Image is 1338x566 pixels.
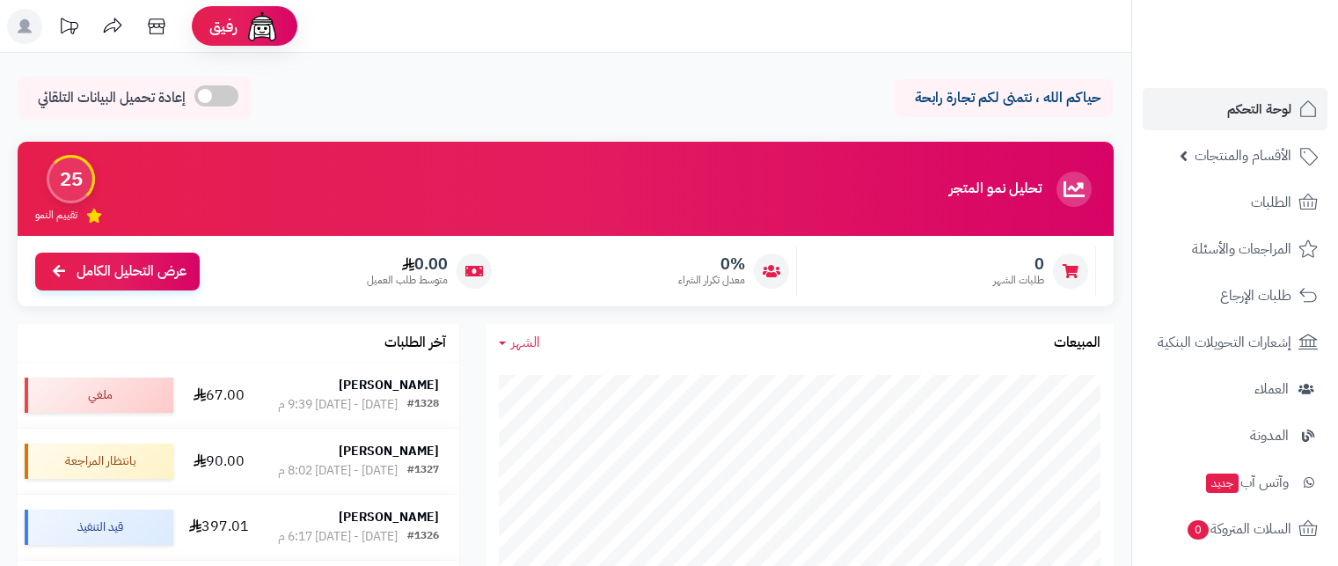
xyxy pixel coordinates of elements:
span: رفيق [209,16,238,37]
span: 0.00 [367,254,448,274]
a: لوحة التحكم [1143,88,1327,130]
div: #1326 [407,528,439,546]
span: عرض التحليل الكامل [77,261,186,282]
span: إشعارات التحويلات البنكية [1158,330,1291,355]
span: المدونة [1250,423,1289,448]
h3: آخر الطلبات [384,335,446,351]
a: طلبات الإرجاع [1143,275,1327,317]
a: السلات المتروكة0 [1143,508,1327,550]
strong: [PERSON_NAME] [339,508,439,526]
span: طلبات الإرجاع [1220,283,1291,308]
div: [DATE] - [DATE] 9:39 م [278,396,398,414]
span: وآتس آب [1204,470,1289,495]
div: [DATE] - [DATE] 6:17 م [278,528,398,546]
div: #1328 [407,396,439,414]
span: لوحة التحكم [1227,97,1291,121]
a: المراجعات والأسئلة [1143,228,1327,270]
td: 67.00 [180,363,258,428]
span: جديد [1206,474,1239,493]
span: طلبات الشهر [993,273,1044,288]
span: تقييم النمو [35,208,77,223]
div: #1327 [407,462,439,480]
strong: [PERSON_NAME] [339,442,439,460]
span: 0% [678,254,745,274]
span: السلات المتروكة [1186,517,1291,541]
a: وآتس آبجديد [1143,461,1327,504]
img: ai-face.png [245,9,280,44]
div: [DATE] - [DATE] 8:02 م [278,462,398,480]
a: عرض التحليل الكامل [35,253,200,290]
span: الطلبات [1251,190,1291,215]
td: 397.01 [180,495,258,560]
span: معدل تكرار الشراء [678,273,745,288]
span: 0 [1188,520,1209,540]
td: 90.00 [180,429,258,494]
div: قيد التنفيذ [25,510,173,545]
div: بانتظار المراجعة [25,444,173,479]
span: المراجعات والأسئلة [1192,237,1291,261]
a: الشهر [499,333,540,353]
div: ملغي [25,378,173,413]
span: الشهر [511,332,540,353]
span: الأقسام والمنتجات [1195,143,1291,168]
a: إشعارات التحويلات البنكية [1143,321,1327,364]
span: 0 [993,254,1044,274]
strong: [PERSON_NAME] [339,376,439,394]
a: العملاء [1143,368,1327,410]
h3: المبيعات [1054,335,1100,351]
span: إعادة تحميل البيانات التلقائي [38,88,186,108]
a: المدونة [1143,415,1327,457]
a: الطلبات [1143,181,1327,224]
h3: تحليل نمو المتجر [949,181,1042,197]
p: حياكم الله ، نتمنى لكم تجارة رابحة [907,88,1100,108]
span: متوسط طلب العميل [367,273,448,288]
a: تحديثات المنصة [47,9,91,48]
span: العملاء [1254,377,1289,401]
